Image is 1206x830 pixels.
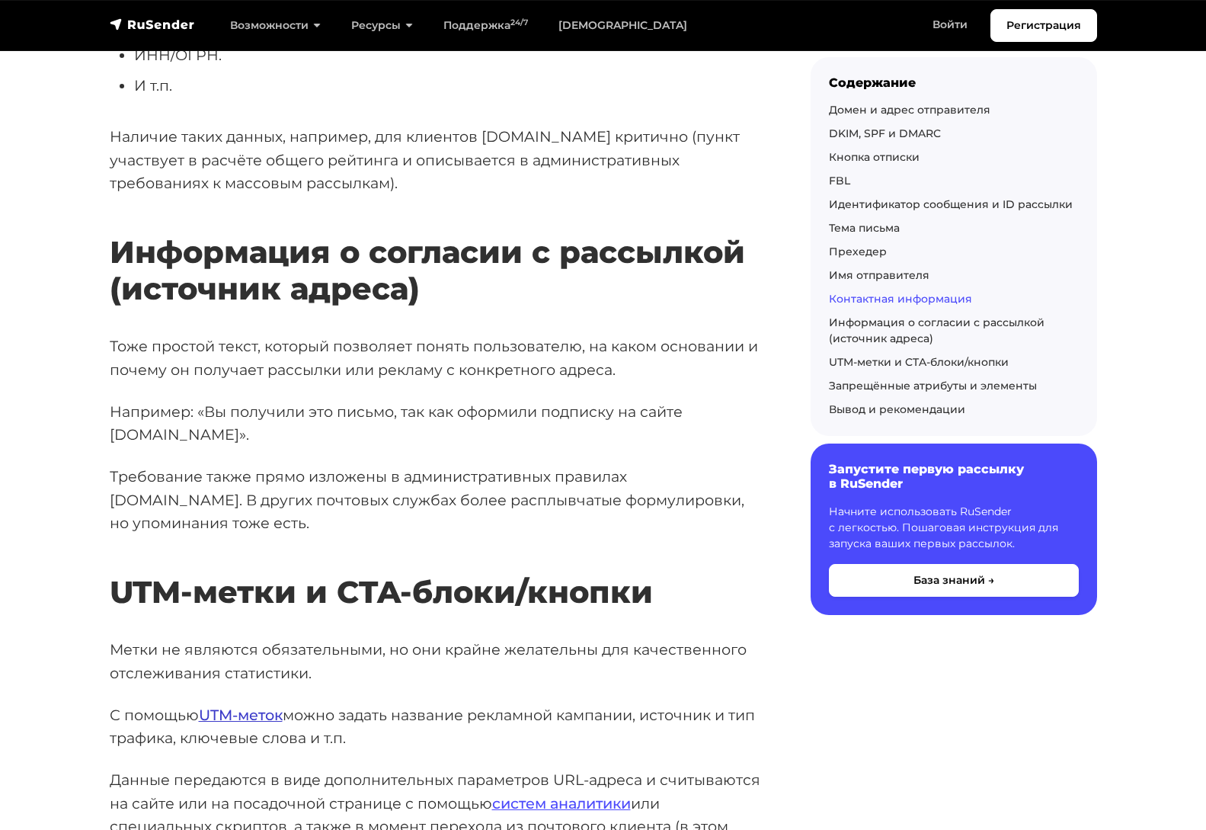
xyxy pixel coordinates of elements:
a: Информация о согласии с рассылкой (источник адреса) [829,316,1044,345]
a: Прехедер [829,245,887,258]
p: Наличие таких данных, например, для клиентов [DOMAIN_NAME] критично (пункт участвует в расчёте об... [110,125,762,195]
li: ИНН/ОГРН. [134,43,762,67]
p: С помощью можно задать название рекламной кампании, источник и тип трафика, ключевые слова и т.п. [110,703,762,750]
a: Поддержка24/7 [428,10,543,41]
a: UTM-метки и CTA-блоки/кнопки [829,355,1009,369]
a: Домен и адрес отправителя [829,103,990,117]
a: Регистрация [990,9,1097,42]
p: Метки не являются обязательными, но они крайне желательны для качественного отслеживания статистики. [110,638,762,684]
h6: Запустите первую рассылку в RuSender [829,462,1079,491]
div: Содержание [829,75,1079,90]
p: Начните использовать RuSender с легкостью. Пошаговая инструкция для запуска ваших первых рассылок. [829,504,1079,552]
a: Кнопка отписки [829,150,920,164]
a: Контактная информация [829,292,972,306]
h2: Информация о согласии с рассылкой (источник адреса) [110,189,762,307]
a: систем аналитики [492,794,631,812]
a: Запустите первую рассылку в RuSender Начните использовать RuSender с легкостью. Пошаговая инструк... [811,444,1097,614]
a: Имя отправителя [829,268,929,282]
a: FBL [829,174,850,187]
a: Вывод и рекомендации [829,402,965,416]
a: Ресурсы [336,10,428,41]
img: RuSender [110,17,195,32]
sup: 24/7 [510,18,528,27]
a: Возможности [215,10,336,41]
a: Запрещённые атрибуты и элементы [829,379,1037,393]
p: Например: «Вы получили это письмо, так как оформили подписку на сайте [DOMAIN_NAME]». [110,400,762,447]
li: И т.п. [134,74,762,98]
a: [DEMOGRAPHIC_DATA] [543,10,702,41]
a: Тема письма [829,221,900,235]
a: Идентификатор сообщения и ID рассылки [829,197,1073,211]
p: Требование также прямо изложены в административных правилах [DOMAIN_NAME]. В других почтовых служ... [110,465,762,535]
button: База знаний → [829,564,1079,597]
a: Войти [917,9,983,40]
a: DKIM, SPF и DMARC [829,127,941,140]
a: UTM-меток [199,706,283,724]
p: Тоже простой текст, который позволяет понять пользователю, на каком основании и почему он получае... [110,335,762,381]
h2: UTM-метки и CTA-блоки/кнопки [110,529,762,610]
